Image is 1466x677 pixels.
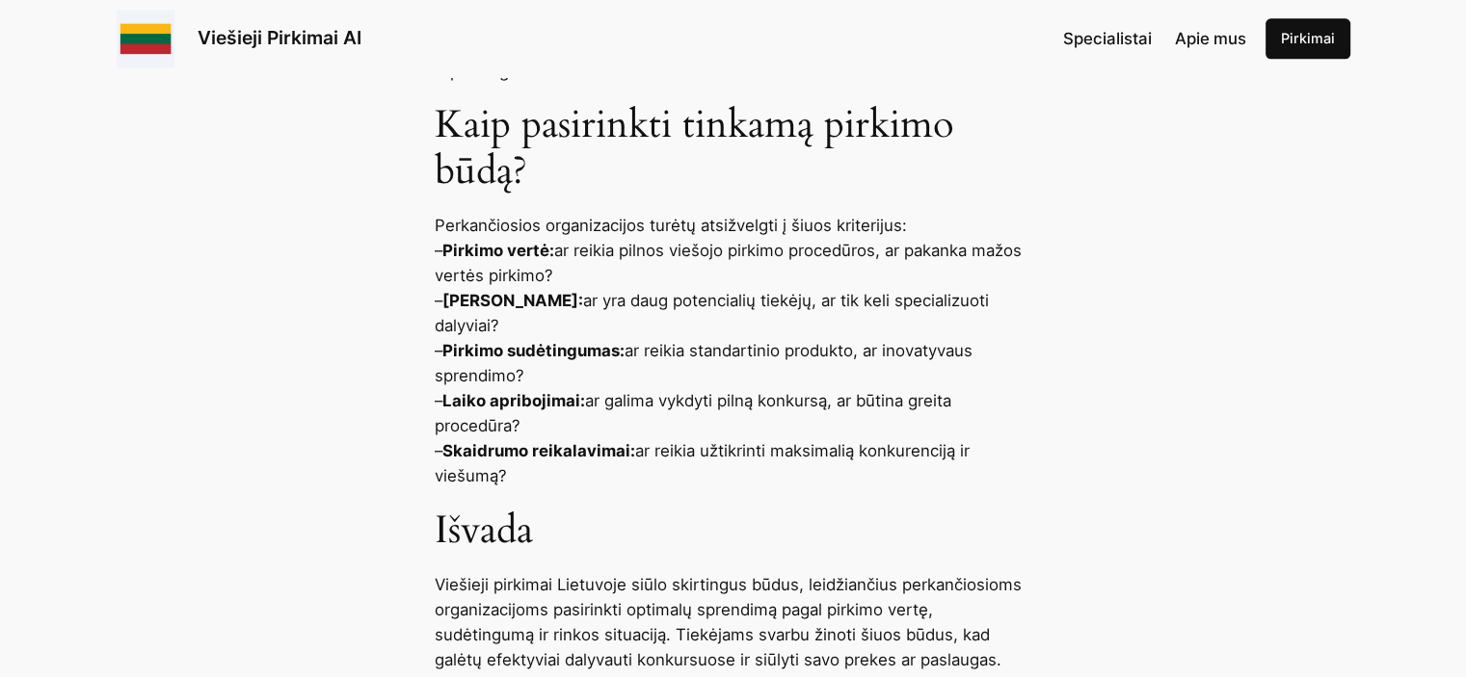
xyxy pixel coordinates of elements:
[1175,26,1246,51] a: Apie mus
[442,391,585,410] strong: Laiko apribojimai:
[1063,26,1152,51] a: Specialistai
[435,572,1032,672] p: Viešieji pirkimai Lietuvoje siūlo skirtingus būdus, leidžiančius perkančiosioms organizacijoms pa...
[442,441,635,460] strong: Skaidrumo reikalavimai:
[1063,29,1152,48] span: Specialistai
[117,10,174,67] img: Viešieji pirkimai logo
[198,26,361,49] a: Viešieji Pirkimai AI
[442,241,554,260] strong: Pirkimo vertė:
[1063,26,1246,51] nav: Navigation
[1266,18,1350,59] a: Pirkimai
[435,102,1032,195] h2: Kaip pasirinkti tinkamą pirkimo būdą?
[1175,29,1246,48] span: Apie mus
[435,508,1032,554] h2: Išvada
[435,213,1032,488] p: Perkančiosios organizacijos turėtų atsižvelgti į šiuos kriterijus: – ar reikia pilnos viešojo pir...
[442,341,625,360] strong: Pirkimo sudėtingumas:
[442,291,583,310] strong: [PERSON_NAME]:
